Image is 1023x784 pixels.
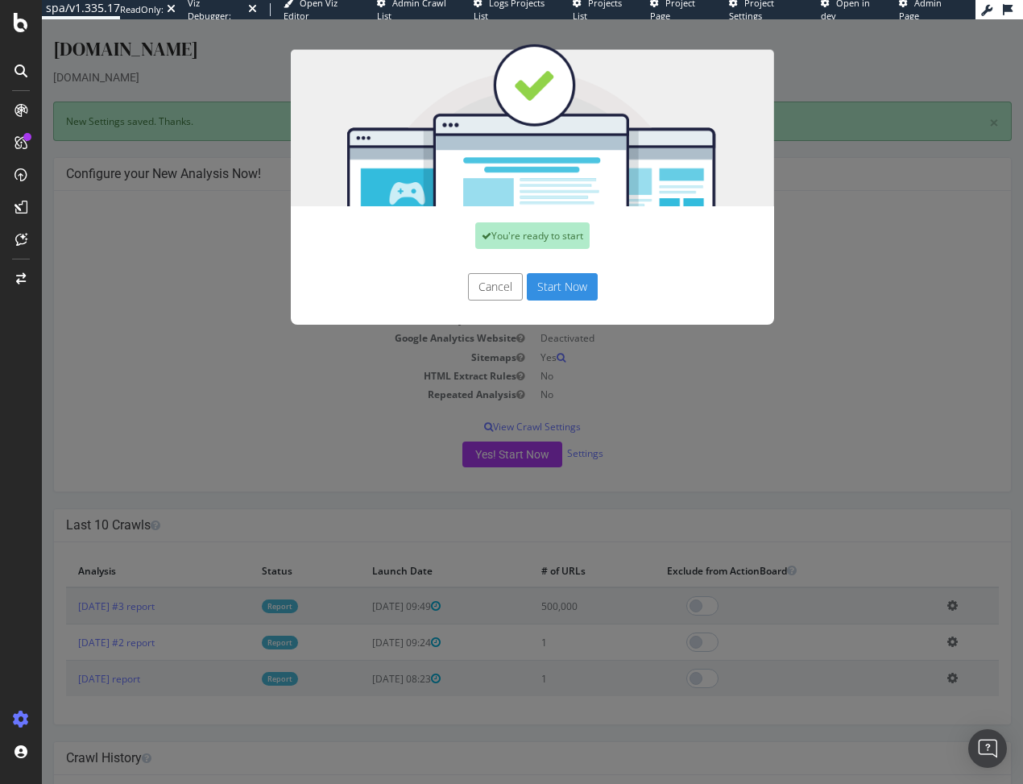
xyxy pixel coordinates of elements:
[426,254,481,281] button: Cancel
[120,3,164,16] div: ReadOnly:
[433,203,548,230] div: You're ready to start
[485,254,556,281] button: Start Now
[968,729,1007,768] div: Open Intercom Messenger
[249,24,732,187] img: You're all set!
